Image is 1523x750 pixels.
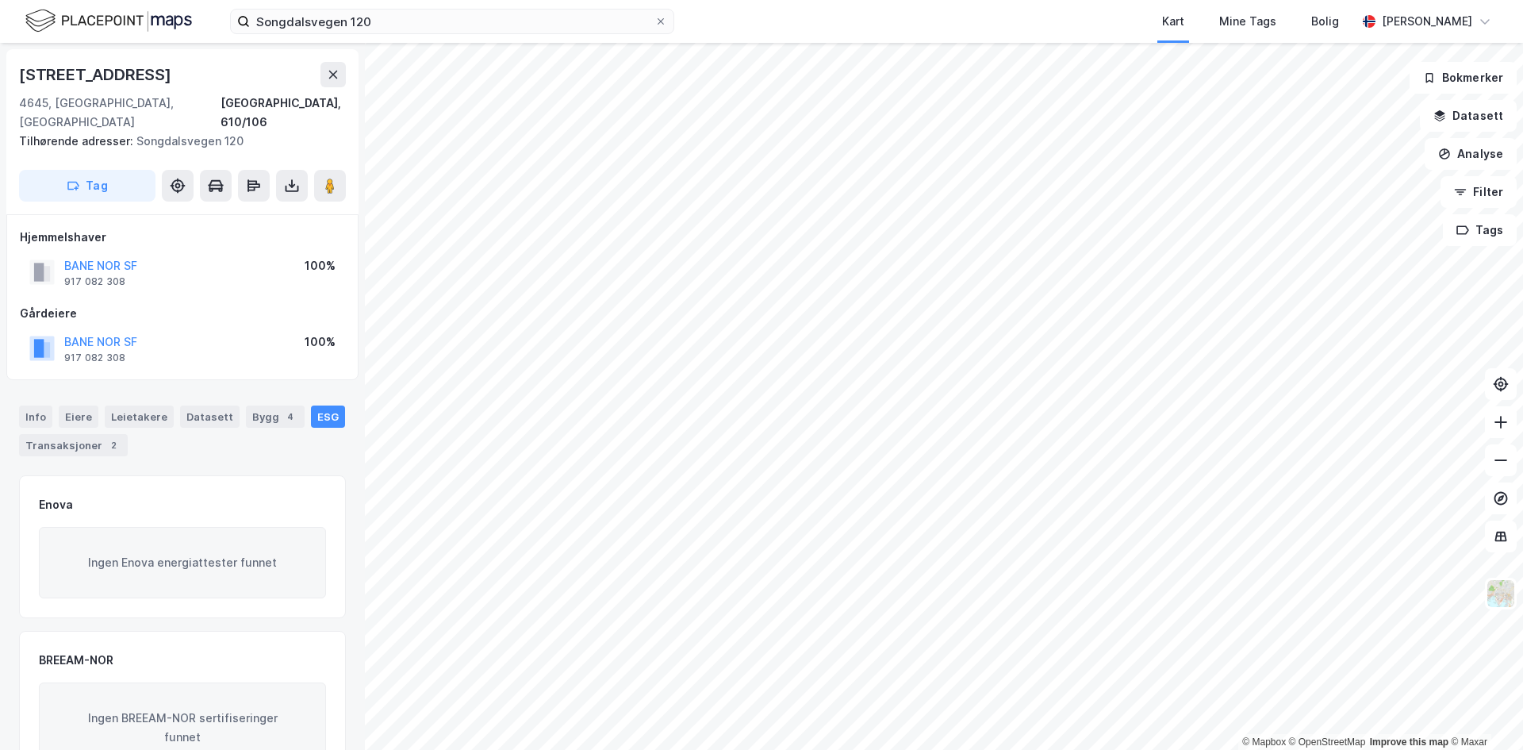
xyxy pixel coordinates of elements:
[250,10,654,33] input: Søk på adresse, matrikkel, gårdeiere, leietakere eller personer
[1370,737,1448,748] a: Improve this map
[39,495,73,514] div: Enova
[1162,12,1184,31] div: Kart
[19,434,128,456] div: Transaksjoner
[1425,138,1517,170] button: Analyse
[1444,674,1523,750] iframe: Chat Widget
[1410,62,1517,94] button: Bokmerker
[311,406,345,428] div: ESG
[19,134,136,148] span: Tilhørende adresser:
[19,132,333,151] div: Songdalsvegen 120
[25,7,192,35] img: logo.f888ab2527a4732fd821a326f86c7f29.svg
[19,406,52,428] div: Info
[20,228,345,247] div: Hjemmelshaver
[1311,12,1339,31] div: Bolig
[19,170,155,202] button: Tag
[64,352,125,364] div: 917 082 308
[305,333,336,352] div: 100%
[1444,674,1523,750] div: Kontrollprogram for chat
[59,406,98,428] div: Eiere
[64,275,125,288] div: 917 082 308
[180,406,240,428] div: Datasett
[1219,12,1276,31] div: Mine Tags
[305,256,336,275] div: 100%
[1420,100,1517,132] button: Datasett
[39,651,113,670] div: BREEAM-NOR
[246,406,305,428] div: Bygg
[20,304,345,323] div: Gårdeiere
[221,94,346,132] div: [GEOGRAPHIC_DATA], 610/106
[105,437,121,453] div: 2
[282,409,298,425] div: 4
[19,94,221,132] div: 4645, [GEOGRAPHIC_DATA], [GEOGRAPHIC_DATA]
[105,406,174,428] div: Leietakere
[1441,176,1517,208] button: Filter
[1443,214,1517,246] button: Tags
[1486,579,1516,609] img: Z
[39,527,326,598] div: Ingen Enova energiattester funnet
[1289,737,1366,748] a: OpenStreetMap
[1382,12,1472,31] div: [PERSON_NAME]
[19,62,175,87] div: [STREET_ADDRESS]
[1242,737,1286,748] a: Mapbox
